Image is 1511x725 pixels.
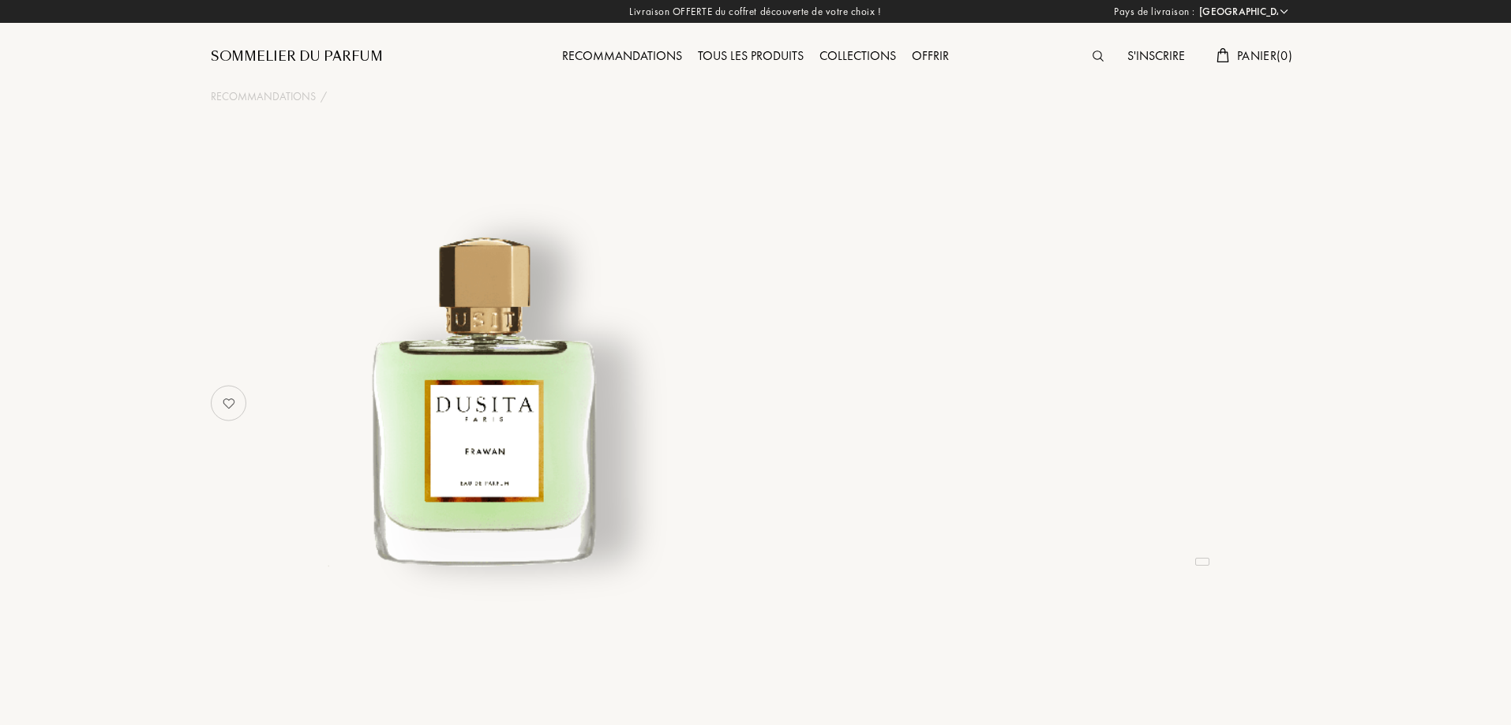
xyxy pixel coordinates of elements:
[1217,48,1229,62] img: cart.svg
[554,47,690,67] div: Recommandations
[904,47,957,64] a: Offrir
[690,47,812,64] a: Tous les produits
[1237,47,1292,64] span: Panier ( 0 )
[321,88,327,105] div: /
[213,387,245,419] img: no_like_p.png
[1119,47,1193,67] div: S'inscrire
[904,47,957,67] div: Offrir
[1119,47,1193,64] a: S'inscrire
[1093,50,1104,62] img: search_icn.svg
[211,47,383,66] a: Sommelier du Parfum
[812,47,904,67] div: Collections
[1114,4,1195,20] span: Pays de livraison :
[812,47,904,64] a: Collections
[554,47,690,64] a: Recommandations
[211,88,316,105] a: Recommandations
[288,200,679,591] img: undefined undefined
[690,47,812,67] div: Tous les produits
